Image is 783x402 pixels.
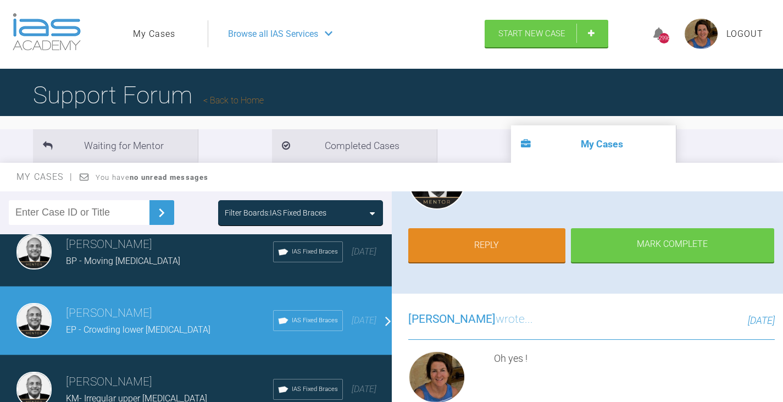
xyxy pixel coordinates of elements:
[352,246,376,257] span: [DATE]
[352,315,376,326] span: [DATE]
[292,384,338,394] span: IAS Fixed Braces
[33,76,264,114] h1: Support Forum
[16,303,52,338] img: Utpalendu Bose
[96,173,208,181] span: You have
[408,228,565,262] a: Reply
[292,316,338,326] span: IAS Fixed Braces
[498,29,565,38] span: Start New Case
[511,125,676,163] li: My Cases
[133,27,175,41] a: My Cases
[272,129,437,163] li: Completed Cases
[9,200,149,225] input: Enter Case ID or Title
[228,27,318,41] span: Browse all IAS Services
[408,310,533,329] h3: wrote...
[485,20,608,47] a: Start New Case
[66,256,180,266] span: BP - Moving [MEDICAL_DATA]
[685,19,718,49] img: profile.png
[726,27,763,41] a: Logout
[66,324,210,335] span: EP - Crowding lower [MEDICAL_DATA]
[66,235,273,254] h3: [PERSON_NAME]
[16,234,52,269] img: Utpalendu Bose
[13,13,81,51] img: logo-light.3e3ef733.png
[16,172,73,182] span: My Cases
[203,95,264,106] a: Back to Home
[748,315,775,326] span: [DATE]
[659,33,669,43] div: 2996
[408,312,496,326] span: [PERSON_NAME]
[292,247,338,257] span: IAS Fixed Braces
[33,129,198,163] li: Waiting for Mentor
[153,204,170,222] img: chevronRight.28bd32b0.svg
[66,373,273,392] h3: [PERSON_NAME]
[130,173,208,181] strong: no unread messages
[352,384,376,394] span: [DATE]
[225,207,326,219] div: Filter Boards: IAS Fixed Braces
[66,304,273,323] h3: [PERSON_NAME]
[571,228,774,262] div: Mark Complete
